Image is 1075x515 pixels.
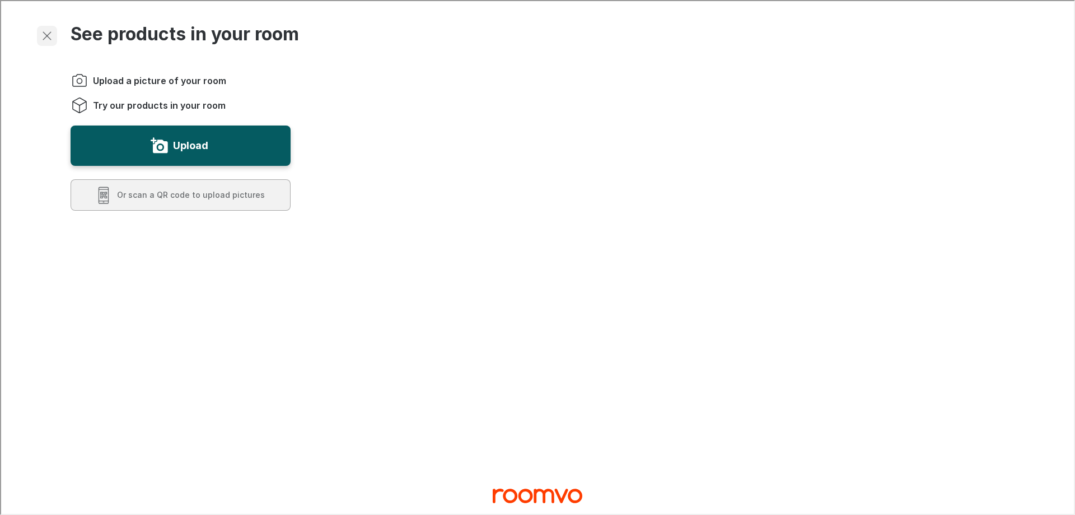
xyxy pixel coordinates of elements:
[36,25,56,45] button: Exit visualizer
[92,73,225,86] span: Upload a picture of your room
[492,483,581,507] a: Visit Speers Flooring homepage
[69,178,289,210] button: Scan a QR code to upload pictures
[92,98,225,110] span: Try our products in your room
[69,124,289,165] button: Upload a picture of your room
[69,71,289,113] ol: Instructions
[172,136,207,154] label: Upload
